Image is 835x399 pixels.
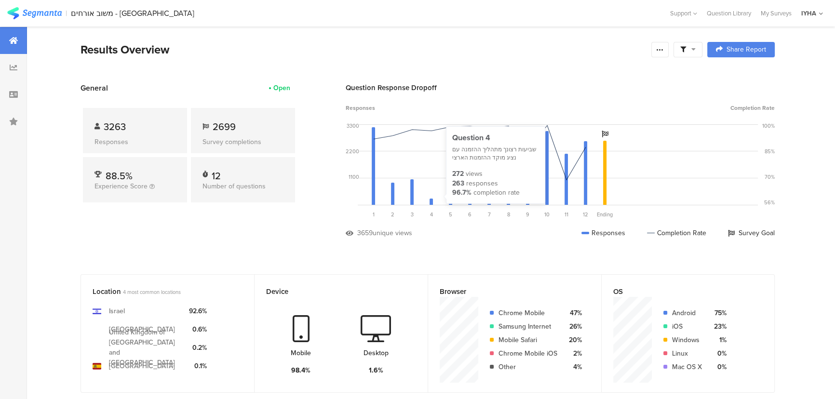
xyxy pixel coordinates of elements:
div: Mobile [291,348,311,358]
a: Question Library [702,9,756,18]
div: iOS [672,321,702,332]
div: | [66,8,67,19]
img: segmanta logo [7,7,62,19]
span: 3 [411,211,414,218]
span: 11 [565,211,568,218]
div: 92.6% [189,306,207,316]
div: 75% [710,308,727,318]
div: 96.7% [452,188,471,198]
div: Chrome Mobile iOS [498,348,557,359]
div: 0% [710,362,727,372]
div: 20% [565,335,582,345]
div: 85% [765,147,775,155]
div: 1.6% [369,365,383,375]
span: 7 [488,211,491,218]
div: Responses [94,137,175,147]
div: משוב אורחים - [GEOGRAPHIC_DATA] [71,9,194,18]
div: 56% [764,199,775,206]
div: Browser [440,286,574,297]
div: 263 [452,179,464,188]
div: Completion Rate [647,228,706,238]
div: 100% [762,122,775,130]
div: 0.2% [189,343,207,353]
div: Mobile Safari [498,335,557,345]
span: 6 [468,211,471,218]
div: 47% [565,308,582,318]
span: 3263 [104,120,126,134]
span: 9 [526,211,529,218]
div: [GEOGRAPHIC_DATA] [109,361,175,371]
div: 0.1% [189,361,207,371]
div: 3659 [357,228,373,238]
span: Completion Rate [730,104,775,112]
span: Share Report [727,46,766,53]
div: Device [266,286,400,297]
div: 2200 [346,147,359,155]
div: 3300 [347,122,359,130]
div: responses [466,179,498,188]
span: Number of questions [202,181,266,191]
div: 70% [765,173,775,181]
div: unique views [373,228,412,238]
div: Question 4 [452,133,539,143]
div: Desktop [364,348,389,358]
a: My Surveys [756,9,796,18]
div: 0% [710,348,727,359]
div: Mac OS X [672,362,702,372]
div: Support [670,6,697,21]
div: Android [672,308,702,318]
span: 12 [583,211,588,218]
div: Survey completions [202,137,283,147]
div: Linux [672,348,702,359]
div: 98.4% [291,365,310,375]
span: 5 [449,211,452,218]
div: Windows [672,335,702,345]
div: Samsung Internet [498,321,557,332]
div: IYHA [801,9,816,18]
div: Question Response Dropoff [346,82,775,93]
div: 1100 [349,173,359,181]
div: completion rate [473,188,520,198]
span: 88.5% [106,169,133,183]
div: United Kingdom of [GEOGRAPHIC_DATA] and [GEOGRAPHIC_DATA] [109,327,181,368]
span: Experience Score [94,181,148,191]
div: Results Overview [81,41,646,58]
div: Location [93,286,227,297]
div: OS [613,286,747,297]
span: 4 most common locations [123,288,181,296]
span: Responses [346,104,375,112]
div: Israel [109,306,125,316]
i: Survey Goal [602,131,608,137]
div: Ending [595,211,615,218]
div: 2% [565,348,582,359]
span: 2 [391,211,394,218]
span: 8 [507,211,510,218]
span: 4 [430,211,433,218]
span: 10 [544,211,550,218]
div: 12 [212,169,221,178]
div: שביעות רצונך מתהליך ההזמנה עם נציג מוקד ההזמנות הארצי [452,146,539,162]
div: 1% [710,335,727,345]
div: [GEOGRAPHIC_DATA] [109,324,175,334]
div: 4% [565,362,582,372]
div: Open [273,83,290,93]
span: 1 [373,211,375,218]
div: 0.6% [189,324,207,334]
div: 23% [710,321,727,332]
div: Other [498,362,557,372]
div: Survey Goal [728,228,775,238]
span: General [81,82,108,93]
div: Responses [581,228,625,238]
div: 272 [452,169,464,179]
span: 2699 [213,120,236,134]
div: views [466,169,483,179]
div: Chrome Mobile [498,308,557,318]
div: 26% [565,321,582,332]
